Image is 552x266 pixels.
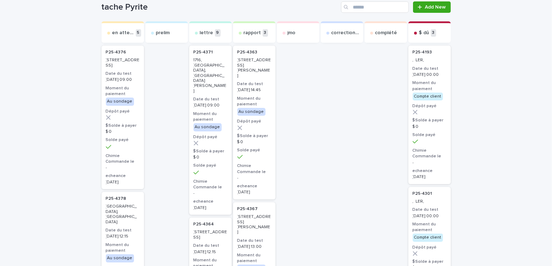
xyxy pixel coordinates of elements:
h3: Date du test [237,238,271,244]
h3: Dépôt payé [106,109,140,114]
h3: Solde payé [106,137,140,143]
h3: Moment du paiement [237,96,271,107]
p: , LER, [413,199,447,204]
div: Au sondage [106,98,134,105]
h3: echeance [106,173,140,179]
p: [DATE] 00:00 [413,214,447,219]
h3: Moment du paiement [106,242,140,254]
p: [DATE] 00:00 [413,72,447,77]
p: $ 0 [413,124,447,129]
p: $ dû [419,30,429,36]
h3: Moment du paiement [194,111,227,122]
p: $ 0 [237,140,271,145]
h3: Chimie Commande le [106,153,140,165]
div: Au sondage [194,123,222,131]
h3: Date du test [106,71,140,77]
p: complété [375,30,397,36]
a: P25-4363 [STREET_ADDRESS][PERSON_NAME]Date du test[DATE] 14:45Moment du paiementAu sondageDépôt p... [233,46,275,199]
h3: Dépôt payé [194,134,227,140]
h3: Date du test [194,97,227,102]
p: [DATE] [237,190,271,195]
a: P25-4371 1716, [GEOGRAPHIC_DATA], [GEOGRAPHIC_DATA][PERSON_NAME]Date du test[DATE] 09:00Moment du... [189,46,232,215]
h3: Moment du paiement [106,85,140,97]
h3: $Solde à payer [237,133,271,139]
h3: Solde payé [413,132,447,138]
h3: Dépôt payé [237,119,271,124]
p: prelim [156,30,170,36]
p: - [237,176,271,181]
a: Add New [413,1,450,13]
p: [DATE] [194,205,227,210]
a: P25-4376 [STREET_ADDRESS]Date du test[DATE] 09:00Moment du paiementAu sondageDépôt payé$Solde à p... [102,46,144,189]
h3: Solde payé [194,163,227,168]
p: [DATE] 12:15 [106,234,140,239]
div: Compte client [413,234,443,241]
h3: $Solde à payer [194,148,227,154]
p: 1716, [GEOGRAPHIC_DATA], [GEOGRAPHIC_DATA][PERSON_NAME] [194,58,227,94]
h3: echeance [237,183,271,189]
p: [DATE] 09:00 [194,103,227,108]
p: [STREET_ADDRESS] [106,58,140,68]
p: [STREET_ADDRESS][PERSON_NAME] [237,58,271,78]
p: , LER, [413,58,447,63]
h3: $Solde à payer [413,118,447,123]
h3: Date du test [106,228,140,233]
h3: echeance [194,199,227,204]
h3: Chimie Commande le [194,179,227,190]
h3: Date du test [413,66,447,72]
p: [GEOGRAPHIC_DATA], [GEOGRAPHIC_DATA] [106,204,140,225]
span: Add New [425,5,446,10]
a: P25-4193 , LER,Date du test[DATE] 00:00Moment du paiementCompte clientDépôt payé$Solde à payer$ 0... [408,46,451,184]
p: correction exp [331,30,360,36]
h3: Dépôt payé [413,103,447,109]
p: [DATE] 09:00 [106,77,140,82]
h3: Moment du paiement [413,80,447,92]
div: Au sondage [106,254,134,262]
p: P25-4364 [194,222,214,227]
p: [DATE] [106,180,140,185]
h3: $Solde à payer [106,123,140,129]
p: P25-4367 [237,207,258,212]
div: Compte client [413,93,443,100]
h3: Dépôt payé [413,245,447,250]
h3: Solde payé [237,147,271,153]
h3: Date du test [237,81,271,87]
p: P25-4378 [106,196,127,201]
h3: Chimie Commande le [237,163,271,174]
p: [STREET_ADDRESS][PERSON_NAME] [237,214,271,235]
p: en attente [112,30,134,36]
p: 3 [431,29,436,37]
p: P25-4363 [237,50,258,55]
p: 9 [215,29,221,37]
h3: echeance [413,168,447,174]
h3: $Solde à payer [413,259,447,265]
h3: Moment du paiement [413,221,447,233]
p: jmo [288,30,296,36]
p: [DATE] [413,174,447,179]
p: [DATE] 13:00 [237,244,271,249]
p: [DATE] 12:15 [194,250,227,255]
p: P25-4301 [413,191,432,196]
div: Au sondage [237,108,265,116]
p: - [106,165,140,170]
p: [DATE] 14:45 [237,88,271,93]
h1: tache Pyrite [102,2,339,12]
p: - [194,191,227,196]
p: - [413,160,447,165]
p: 5 [136,29,141,37]
p: lettre [200,30,213,36]
input: Search [341,1,409,13]
p: P25-4193 [413,50,432,55]
p: rapport [244,30,261,36]
h3: Date du test [194,243,227,249]
p: $ 0 [106,129,140,134]
p: P25-4376 [106,50,127,55]
h3: Chimie Commande le [413,148,447,159]
p: 3 [263,29,268,37]
p: [STREET_ADDRESS] [194,230,227,240]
